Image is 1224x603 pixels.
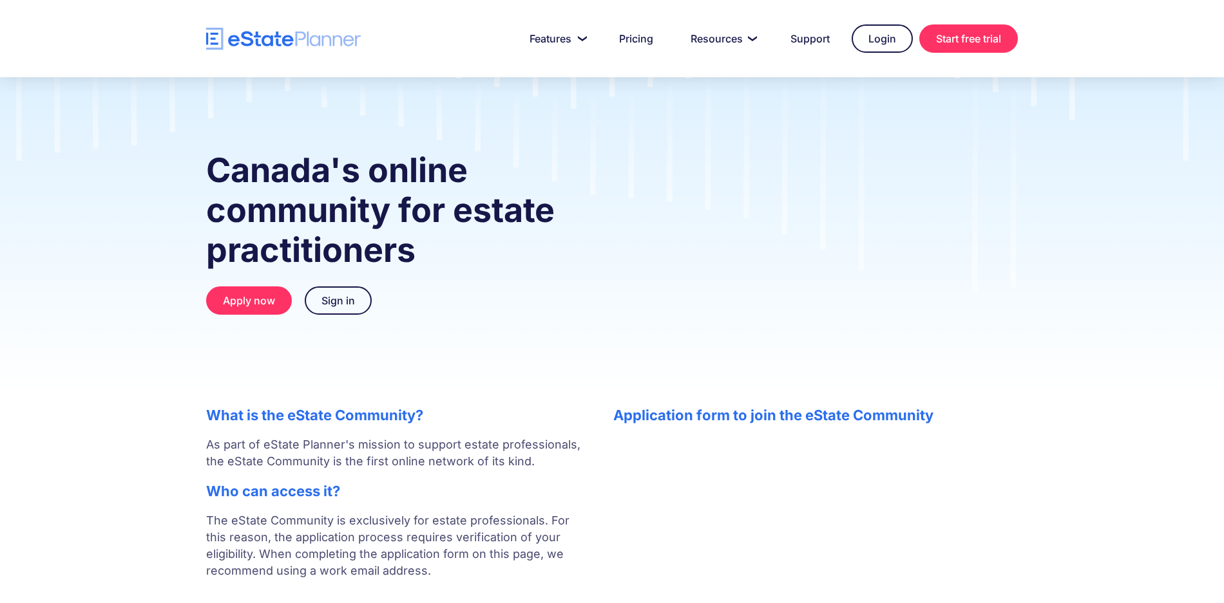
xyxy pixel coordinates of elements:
[852,24,913,53] a: Login
[514,26,597,51] a: Features
[604,26,669,51] a: Pricing
[775,26,845,51] a: Support
[613,407,1018,423] h2: Application form to join the eState Community
[206,286,292,315] a: Apply now
[919,24,1018,53] a: Start free trial
[206,407,588,423] h2: What is the eState Community?
[675,26,769,51] a: Resources
[206,512,588,596] p: The eState Community is exclusively for estate professionals. For this reason, the application pr...
[206,483,588,499] h2: Who can access it?
[206,436,588,470] p: As part of eState Planner's mission to support estate professionals, the eState Community is the ...
[305,286,372,315] a: Sign in
[206,150,555,270] strong: Canada's online community for estate practitioners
